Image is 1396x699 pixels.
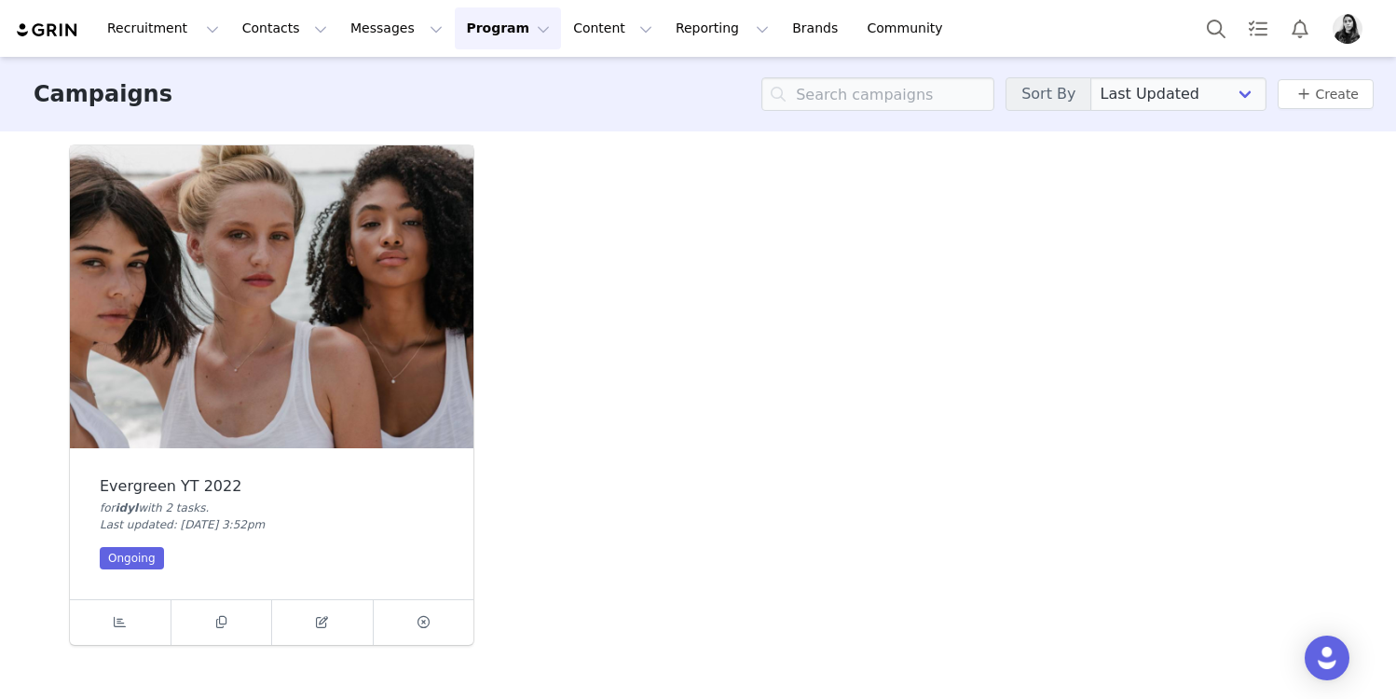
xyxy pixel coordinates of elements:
a: Tasks [1238,7,1279,49]
button: Recruitment [96,7,230,49]
img: 3988666f-b618-4335-b92d-0222703392cd.jpg [1333,14,1362,44]
a: Create [1293,83,1359,105]
img: Evergreen YT 2022 [70,145,473,448]
div: Last updated: [DATE] 3:52pm [100,516,444,533]
div: Open Intercom Messenger [1305,636,1349,680]
span: idyl [116,501,139,514]
div: for with 2 task . [100,500,444,516]
button: Search [1196,7,1237,49]
button: Reporting [664,7,780,49]
input: Search campaigns [761,77,994,111]
button: Messages [339,7,454,49]
h3: Campaigns [34,77,172,111]
a: Community [856,7,963,49]
div: Ongoing [100,547,164,569]
button: Notifications [1280,7,1321,49]
a: Brands [781,7,855,49]
div: Evergreen YT 2022 [100,478,444,495]
button: Profile [1321,14,1381,44]
button: Content [562,7,664,49]
img: grin logo [15,21,80,39]
button: Program [455,7,561,49]
span: s [199,501,205,514]
button: Create [1278,79,1374,109]
button: Contacts [231,7,338,49]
